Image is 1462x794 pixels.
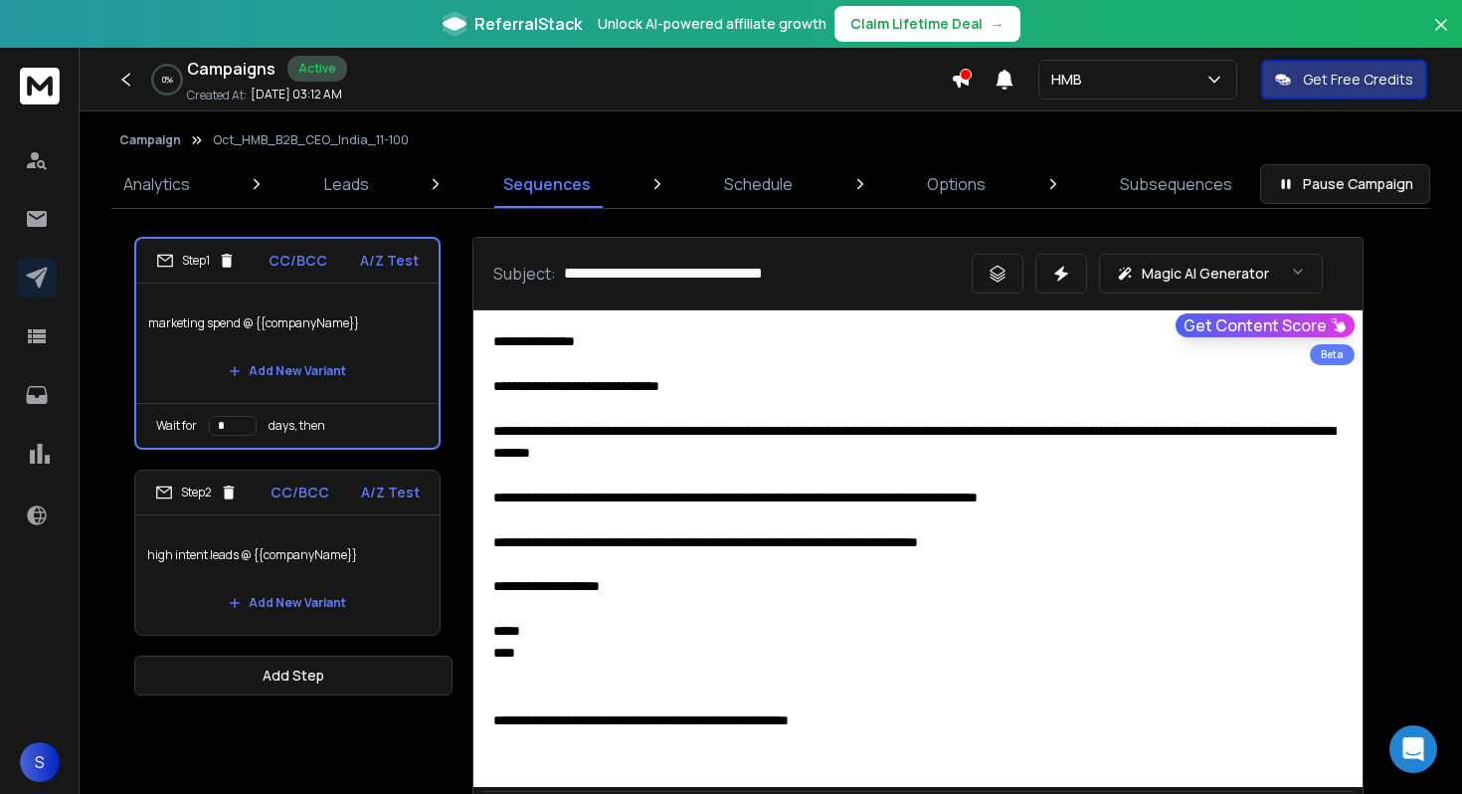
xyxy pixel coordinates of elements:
button: Claim Lifetime Deal→ [834,6,1020,42]
p: Subsequences [1120,172,1232,196]
div: Step 2 [155,484,238,501]
p: Subject: [493,262,556,286]
div: Active [287,56,347,82]
p: high intent leads @ {{companyName}} [147,527,428,583]
p: Schedule [724,172,793,196]
button: Close banner [1428,12,1454,60]
button: S [20,742,60,782]
button: Pause Campaign [1260,164,1430,204]
p: Leads [324,172,369,196]
button: Get Free Credits [1261,60,1427,99]
p: HMB [1051,70,1090,90]
p: Get Free Credits [1303,70,1413,90]
a: Analytics [111,160,202,208]
span: ReferralStack [474,12,582,36]
button: Add New Variant [213,351,362,391]
p: [DATE] 03:12 AM [251,87,342,102]
p: Analytics [123,172,190,196]
p: A/Z Test [360,251,419,271]
button: Magic AI Generator [1099,254,1323,294]
button: Campaign [119,132,181,148]
p: Created At: [187,88,247,103]
a: Schedule [712,160,805,208]
p: A/Z Test [361,483,420,502]
h1: Campaigns [187,57,275,81]
li: Step1CC/BCCA/Z Testmarketing spend @ {{companyName}}Add New VariantWait fordays, then [134,237,441,450]
a: Options [915,160,998,208]
li: Step2CC/BCCA/Z Testhigh intent leads @ {{companyName}}Add New Variant [134,470,441,636]
p: Sequences [503,172,591,196]
div: Beta [1310,344,1355,365]
p: 0 % [162,74,173,86]
p: marketing spend @ {{companyName}} [148,296,427,351]
p: days, then [269,418,325,434]
p: CC/BCC [271,483,329,502]
a: Leads [312,160,381,208]
span: → [991,14,1005,34]
div: Open Intercom Messenger [1389,725,1437,773]
button: Get Content Score [1176,313,1355,337]
button: Add Step [134,656,453,695]
p: Magic AI Generator [1142,264,1269,284]
p: Wait for [156,418,197,434]
p: CC/BCC [269,251,327,271]
a: Sequences [491,160,603,208]
p: Options [927,172,986,196]
p: Oct_HMB_B2B_CEO_India_11-100 [213,132,409,148]
div: Step 1 [156,252,236,270]
a: Subsequences [1108,160,1244,208]
p: Unlock AI-powered affiliate growth [598,14,826,34]
button: Add New Variant [213,583,362,623]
